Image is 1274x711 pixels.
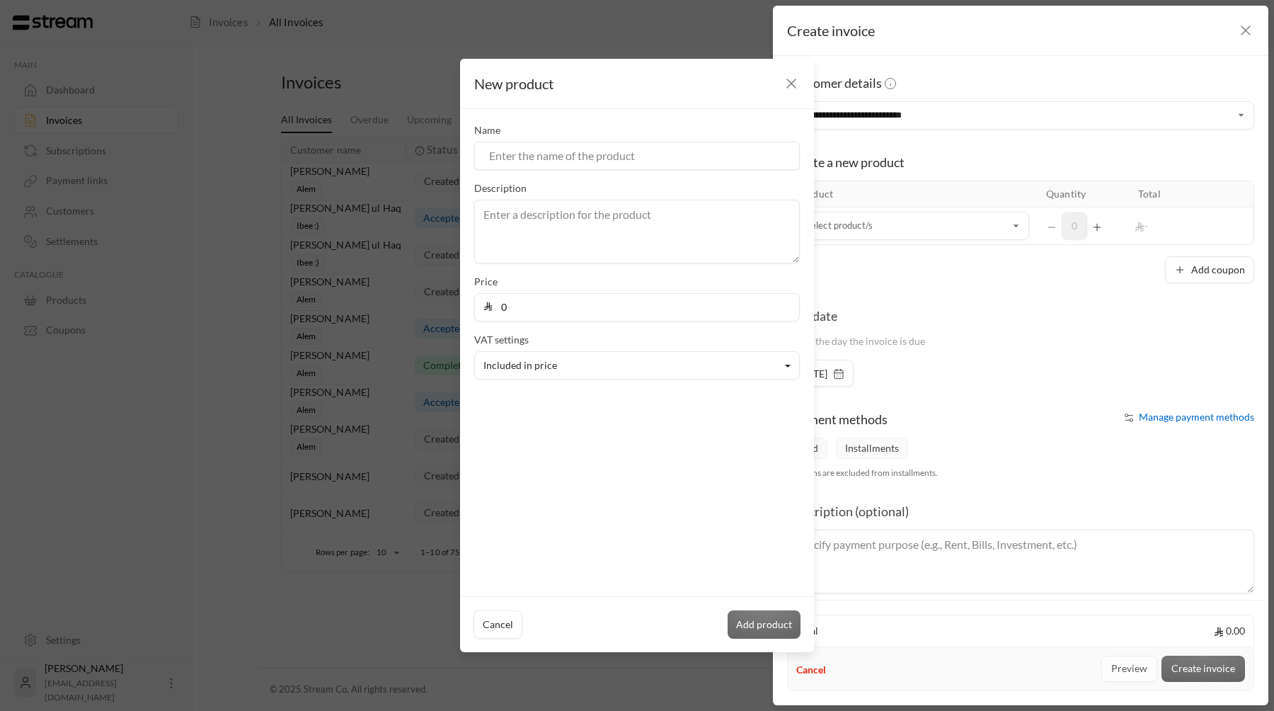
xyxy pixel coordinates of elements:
button: Cancel [474,610,522,639]
span: New product [474,75,553,92]
label: Description [474,181,527,195]
button: Included in price [474,351,800,380]
input: Enter the price for the product [493,294,791,321]
label: Price [474,275,498,289]
label: Name [474,123,500,137]
label: VAT settings [474,333,529,347]
input: Enter the name of the product [474,142,800,170]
